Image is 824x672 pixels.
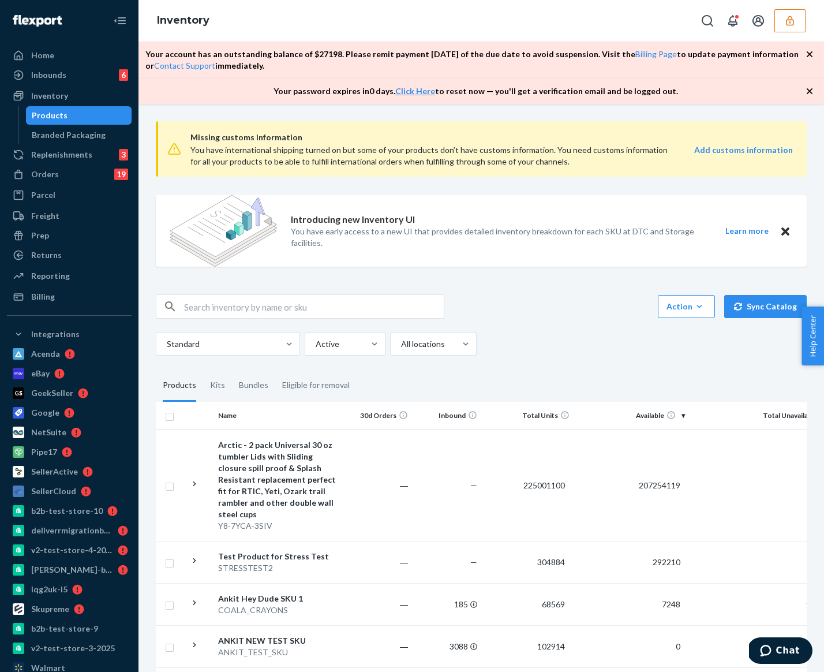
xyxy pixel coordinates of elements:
[7,462,132,481] a: SellerActive
[291,226,704,249] p: You have early access to a new UI that provides detailed inventory breakdown for each SKU at DTC ...
[26,106,132,125] a: Products
[31,387,73,399] div: GeekSeller
[400,338,401,350] input: All locations
[218,439,339,520] div: Arctic - 2 pack Universal 30 oz tumbler Lids with Sliding closure spill proof & Splash Resistant ...
[343,430,413,541] td: ―
[31,230,49,241] div: Prep
[214,402,343,430] th: Name
[26,126,132,144] a: Branded Packaging
[778,224,793,238] button: Close
[170,195,277,267] img: new-reports-banner-icon.82668bd98b6a51aee86340f2a7b77ae3.png
[31,50,54,61] div: Home
[218,647,339,658] div: ANKIT_TEST_SKU
[7,165,132,184] a: Orders19
[119,69,128,81] div: 6
[218,604,339,616] div: COALA_CRAYONS
[658,295,715,318] button: Action
[671,641,685,651] span: 0
[291,213,415,226] p: Introducing new Inventory UI
[166,338,167,350] input: Standard
[7,384,132,402] a: GeekSeller
[31,603,69,615] div: Skupreme
[157,14,209,27] a: Inventory
[31,525,113,536] div: deliverrmigrationbasictest
[7,246,132,264] a: Returns
[31,149,92,160] div: Replenishments
[7,288,132,306] a: Billing
[413,402,482,430] th: Inbound
[7,561,132,579] a: [PERSON_NAME]-b2b-test-store-2
[7,186,132,204] a: Parcel
[343,402,413,430] th: 30d Orders
[31,249,62,261] div: Returns
[519,480,570,490] span: 225001100
[7,502,132,520] a: b2b-test-store-10
[7,600,132,618] a: Skupreme
[801,307,824,365] span: Help Center
[239,369,268,402] div: Bundles
[7,404,132,422] a: Google
[7,145,132,164] a: Replenishments3
[114,169,128,180] div: 19
[31,291,55,303] div: Billing
[470,480,477,490] span: —
[31,407,59,419] div: Google
[190,144,672,167] div: You have international shipping turned on but some of your products don’t have customs informatio...
[7,541,132,559] a: v2-test-store-4-2025
[7,580,132,599] a: iqg2uk-i5
[648,557,685,567] span: 292210
[694,144,793,167] a: Add customs information
[343,541,413,583] td: ―
[31,368,50,379] div: eBay
[7,46,132,65] a: Home
[218,593,339,604] div: Ankit Hey Dude SKU 1
[537,599,570,609] span: 68569
[7,619,132,638] a: b2b-test-store-9
[724,295,807,318] button: Sync Catalog
[7,66,132,84] a: Inbounds6
[31,446,57,458] div: Pipe17
[31,169,59,180] div: Orders
[32,129,106,141] div: Branded Packaging
[7,207,132,225] a: Freight
[31,466,78,477] div: SellerActive
[31,505,103,517] div: b2b-test-store-10
[7,345,132,363] a: Acenda
[7,639,132,658] a: v2-test-store-3-2025
[7,443,132,461] a: Pipe17
[148,4,219,38] ol: breadcrumbs
[119,149,128,160] div: 3
[145,48,806,72] p: Your account has an outstanding balance of $ 27198 . Please remit payment [DATE] of the due date ...
[31,270,70,282] div: Reporting
[470,557,477,567] span: —
[721,9,744,32] button: Open notifications
[210,369,225,402] div: Kits
[108,9,132,32] button: Close Navigation
[7,267,132,285] a: Reporting
[749,637,812,666] iframe: Opens a widget where you can chat to one of our agents
[696,9,719,32] button: Open Search Box
[184,295,444,318] input: Search inventory by name or sku
[533,641,570,651] span: 102914
[154,61,215,70] a: Contact Support
[282,369,350,402] div: Eligible for removal
[218,520,339,532] div: Y8-7YCA-3SIV
[7,482,132,501] a: SellerCloud
[32,110,68,121] div: Products
[31,348,60,360] div: Acenda
[31,210,59,222] div: Freight
[634,480,685,490] span: 207254119
[31,623,98,634] div: b2b-test-store-9
[694,145,793,155] strong: Add customs information
[31,90,68,102] div: Inventory
[666,301,706,312] div: Action
[274,85,678,97] p: Your password expires in 0 days . to reset now — you'll get a verification email and be logged out.
[413,583,482,625] td: 185
[718,224,776,238] button: Learn more
[31,544,113,556] div: v2-test-store-4-2025
[31,643,115,654] div: v2-test-store-3-2025
[218,551,339,562] div: Test Product for Stress Test
[413,625,482,667] td: 3088
[574,402,690,430] th: Available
